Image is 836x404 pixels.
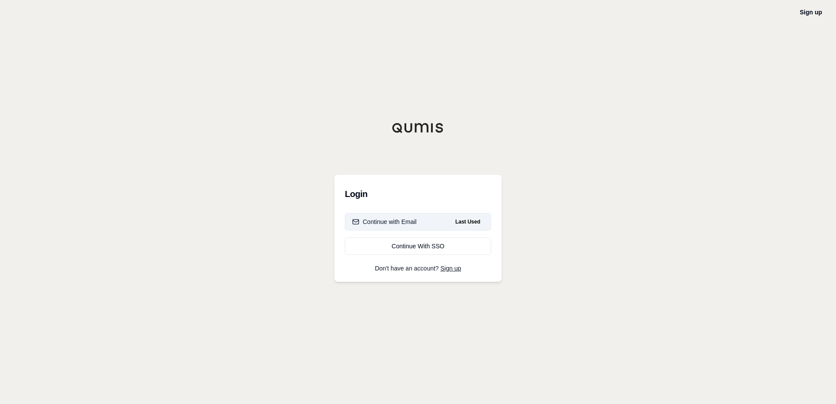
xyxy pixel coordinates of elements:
[345,265,491,271] p: Don't have an account?
[800,9,822,16] a: Sign up
[441,265,461,272] a: Sign up
[392,123,444,133] img: Qumis
[345,185,491,203] h3: Login
[352,217,417,226] div: Continue with Email
[345,213,491,230] button: Continue with EmailLast Used
[452,217,484,227] span: Last Used
[352,242,484,250] div: Continue With SSO
[345,237,491,255] a: Continue With SSO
